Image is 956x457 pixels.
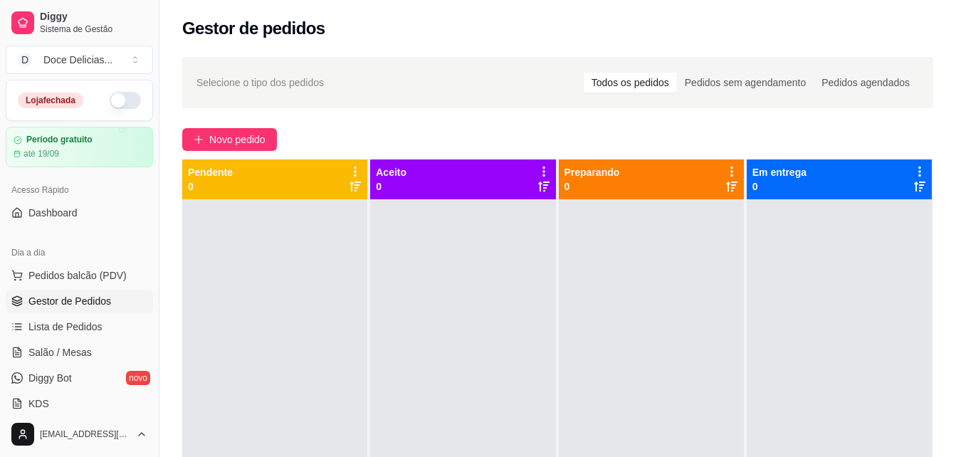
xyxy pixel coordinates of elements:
[194,135,204,145] span: plus
[188,165,233,179] p: Pendente
[182,128,277,151] button: Novo pedido
[40,23,147,35] span: Sistema de Gestão
[28,268,127,283] span: Pedidos balcão (PDV)
[6,367,153,389] a: Diggy Botnovo
[188,179,233,194] p: 0
[110,92,141,109] button: Alterar Status
[6,341,153,364] a: Salão / Mesas
[6,264,153,287] button: Pedidos balcão (PDV)
[28,396,49,411] span: KDS
[196,75,324,90] span: Selecione o tipo dos pedidos
[376,165,406,179] p: Aceito
[584,73,677,93] div: Todos os pedidos
[28,206,78,220] span: Dashboard
[564,165,620,179] p: Preparando
[23,148,59,159] article: até 19/09
[677,73,814,93] div: Pedidos sem agendamento
[6,46,153,74] button: Select a team
[6,127,153,167] a: Período gratuitoaté 19/09
[40,11,147,23] span: Diggy
[28,371,72,385] span: Diggy Bot
[18,53,32,67] span: D
[18,93,83,108] div: Loja fechada
[209,132,266,147] span: Novo pedido
[40,429,130,440] span: [EMAIL_ADDRESS][DOMAIN_NAME]
[376,179,406,194] p: 0
[182,17,325,40] h2: Gestor de pedidos
[752,165,807,179] p: Em entrega
[6,392,153,415] a: KDS
[564,179,620,194] p: 0
[43,53,112,67] div: Doce Delicias ...
[28,320,103,334] span: Lista de Pedidos
[28,345,92,359] span: Salão / Mesas
[6,201,153,224] a: Dashboard
[814,73,918,93] div: Pedidos agendados
[752,179,807,194] p: 0
[6,290,153,312] a: Gestor de Pedidos
[6,241,153,264] div: Dia a dia
[6,315,153,338] a: Lista de Pedidos
[6,6,153,40] a: DiggySistema de Gestão
[28,294,111,308] span: Gestor de Pedidos
[6,417,153,451] button: [EMAIL_ADDRESS][DOMAIN_NAME]
[26,135,93,145] article: Período gratuito
[6,179,153,201] div: Acesso Rápido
